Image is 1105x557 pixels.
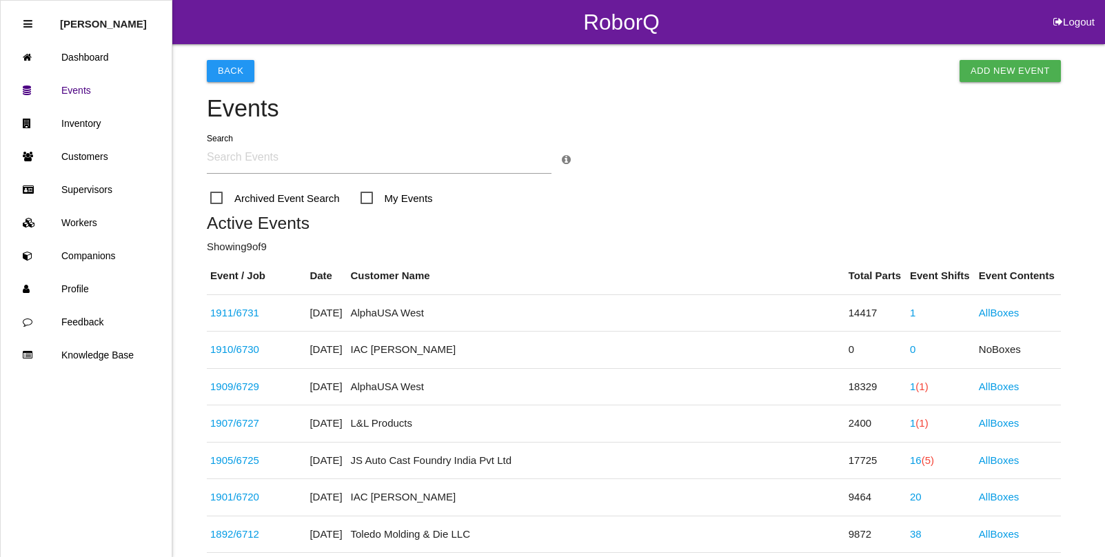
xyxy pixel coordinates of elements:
[306,258,347,294] th: Date
[210,379,303,395] div: S2066-00
[210,489,303,505] div: PJ6B S045A76 AG3JA6
[1,107,172,140] a: Inventory
[1,41,172,74] a: Dashboard
[845,516,906,553] td: 9872
[306,442,347,479] td: [DATE]
[347,258,845,294] th: Customer Name
[910,454,934,466] a: 16(5)
[306,368,347,405] td: [DATE]
[210,416,303,432] div: LJ6B S279D81 AA (45063)
[979,528,1019,540] a: AllBoxes
[347,332,845,369] td: IAC [PERSON_NAME]
[347,405,845,443] td: L&L Products
[210,527,303,543] div: 68427781AA; 68340793AA
[306,332,347,369] td: [DATE]
[1,206,172,239] a: Workers
[979,491,1019,503] a: AllBoxes
[845,258,906,294] th: Total Parts
[207,214,1061,232] h5: Active Events
[975,332,1061,369] td: No Boxes
[347,479,845,516] td: IAC [PERSON_NAME]
[210,491,259,503] a: 1901/6720
[562,154,571,165] a: Search Info
[207,60,254,82] button: Back
[845,442,906,479] td: 17725
[979,381,1019,392] a: AllBoxes
[210,453,303,469] div: 10301666
[1,74,172,107] a: Events
[960,60,1061,82] a: Add New Event
[975,258,1061,294] th: Event Contents
[910,491,922,503] a: 20
[979,454,1019,466] a: AllBoxes
[1,140,172,173] a: Customers
[210,343,259,355] a: 1910/6730
[306,405,347,443] td: [DATE]
[210,381,259,392] a: 1909/6729
[210,342,303,358] div: 8203J2B
[845,368,906,405] td: 18329
[1,173,172,206] a: Supervisors
[306,294,347,332] td: [DATE]
[1,239,172,272] a: Companions
[207,258,306,294] th: Event / Job
[207,96,1061,122] h4: Events
[210,417,259,429] a: 1907/6727
[207,132,233,145] label: Search
[979,307,1019,318] a: AllBoxes
[207,239,1061,255] p: Showing 9 of 9
[845,332,906,369] td: 0
[207,142,551,174] input: Search Events
[910,343,915,355] a: 0
[347,368,845,405] td: AlphaUSA West
[979,417,1019,429] a: AllBoxes
[910,417,929,429] a: 1(1)
[210,190,340,207] span: Archived Event Search
[845,294,906,332] td: 14417
[910,381,929,392] a: 1(1)
[306,479,347,516] td: [DATE]
[210,307,259,318] a: 1911/6731
[910,307,915,318] a: 1
[1,338,172,372] a: Knowledge Base
[910,528,922,540] a: 38
[210,528,259,540] a: 1892/6712
[1,305,172,338] a: Feedback
[845,405,906,443] td: 2400
[347,442,845,479] td: JS Auto Cast Foundry India Pvt Ltd
[210,454,259,466] a: 1905/6725
[60,8,147,30] p: Rosie Blandino
[347,294,845,332] td: AlphaUSA West
[845,479,906,516] td: 9464
[1,272,172,305] a: Profile
[915,381,928,392] span: (1)
[23,8,32,41] div: Close
[915,417,928,429] span: (1)
[306,516,347,553] td: [DATE]
[347,516,845,553] td: Toledo Molding & Die LLC
[906,258,975,294] th: Event Shifts
[210,305,303,321] div: F17630B
[361,190,433,207] span: My Events
[922,454,934,466] span: (5)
